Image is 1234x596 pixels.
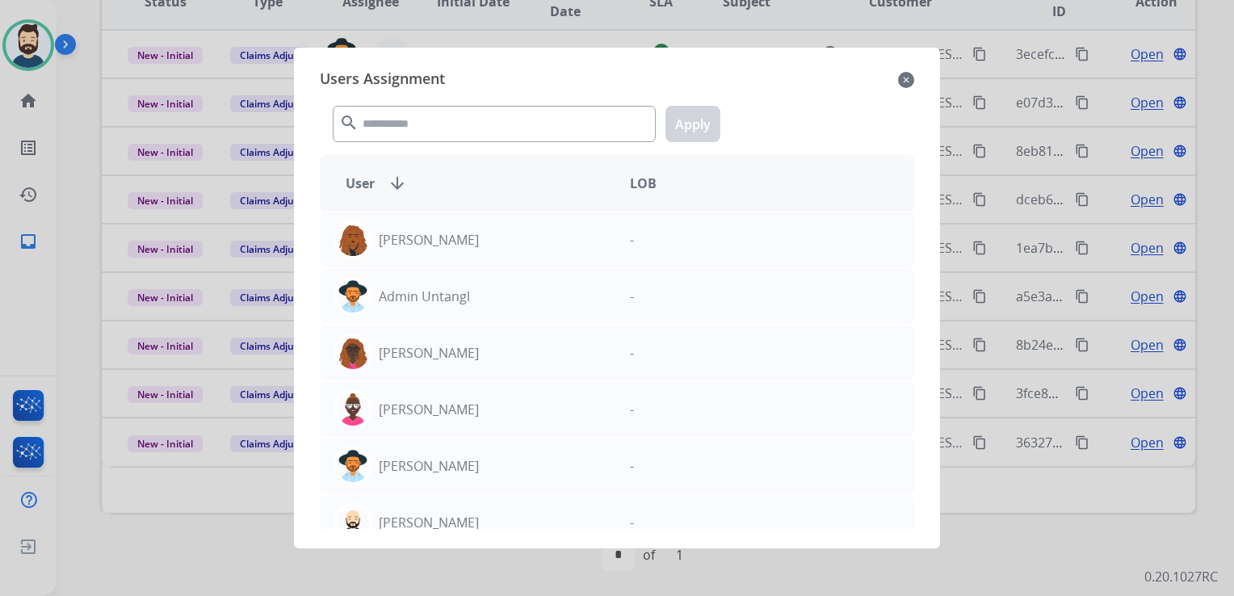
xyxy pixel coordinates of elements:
[388,174,407,193] mat-icon: arrow_downward
[630,230,634,250] p: -
[379,287,470,306] p: Admin Untangl
[379,230,479,250] p: [PERSON_NAME]
[898,70,914,90] mat-icon: close
[333,174,617,193] div: User
[320,67,445,93] span: Users Assignment
[630,456,634,476] p: -
[379,513,479,532] p: [PERSON_NAME]
[630,174,657,193] span: LOB
[630,513,634,532] p: -
[379,456,479,476] p: [PERSON_NAME]
[630,343,634,363] p: -
[665,106,720,142] button: Apply
[339,113,359,132] mat-icon: search
[379,400,479,419] p: [PERSON_NAME]
[630,287,634,306] p: -
[379,343,479,363] p: [PERSON_NAME]
[630,400,634,419] p: -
